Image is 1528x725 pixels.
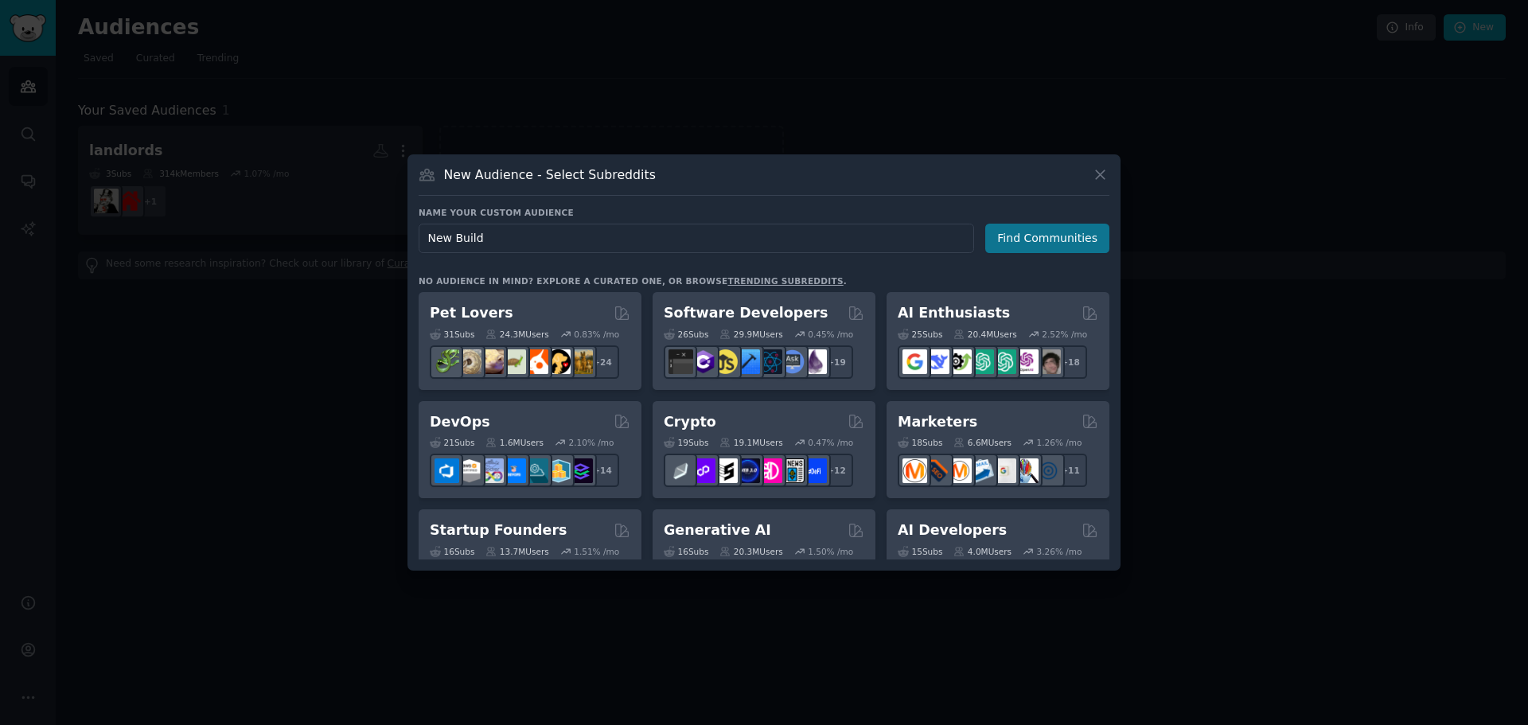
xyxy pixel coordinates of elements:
[419,224,974,253] input: Pick a short name, like "Digital Marketers" or "Movie-Goers"
[713,458,738,483] img: ethstaker
[664,303,828,323] h2: Software Developers
[574,546,619,557] div: 1.51 % /mo
[430,303,513,323] h2: Pet Lovers
[501,349,526,374] img: turtle
[1054,454,1087,487] div: + 11
[524,349,548,374] img: cockatiel
[435,349,459,374] img: herpetology
[925,349,949,374] img: DeepSeek
[430,329,474,340] div: 31 Sub s
[586,345,619,379] div: + 24
[808,437,853,448] div: 0.47 % /mo
[953,546,1012,557] div: 4.0M Users
[430,437,474,448] div: 21 Sub s
[898,329,942,340] div: 25 Sub s
[479,349,504,374] img: leopardgeckos
[953,329,1016,340] div: 20.4M Users
[992,349,1016,374] img: chatgpt_prompts_
[485,546,548,557] div: 13.7M Users
[501,458,526,483] img: DevOpsLinks
[479,458,504,483] img: Docker_DevOps
[735,349,760,374] img: iOSProgramming
[719,329,782,340] div: 29.9M Users
[802,458,827,483] img: defi_
[947,349,972,374] img: AItoolsCatalog
[898,303,1010,323] h2: AI Enthusiasts
[969,458,994,483] img: Emailmarketing
[992,458,1016,483] img: googleads
[664,412,716,432] h2: Crypto
[1054,345,1087,379] div: + 18
[430,546,474,557] div: 16 Sub s
[727,276,843,286] a: trending subreddits
[524,458,548,483] img: platformengineering
[664,546,708,557] div: 16 Sub s
[947,458,972,483] img: AskMarketing
[953,437,1012,448] div: 6.6M Users
[1037,437,1082,448] div: 1.26 % /mo
[898,520,1007,540] h2: AI Developers
[1042,329,1087,340] div: 2.52 % /mo
[485,437,544,448] div: 1.6M Users
[898,437,942,448] div: 18 Sub s
[902,458,927,483] img: content_marketing
[820,345,853,379] div: + 19
[758,458,782,483] img: defiblockchain
[758,349,782,374] img: reactnative
[546,458,571,483] img: aws_cdk
[444,166,656,183] h3: New Audience - Select Subreddits
[664,520,771,540] h2: Generative AI
[969,349,994,374] img: chatgpt_promptDesign
[1014,458,1039,483] img: MarketingResearch
[780,349,805,374] img: AskComputerScience
[925,458,949,483] img: bigseo
[485,329,548,340] div: 24.3M Users
[419,207,1109,218] h3: Name your custom audience
[457,458,481,483] img: AWS_Certified_Experts
[1036,458,1061,483] img: OnlineMarketing
[808,546,853,557] div: 1.50 % /mo
[435,458,459,483] img: azuredevops
[820,454,853,487] div: + 12
[780,458,805,483] img: CryptoNews
[568,458,593,483] img: PlatformEngineers
[419,275,847,286] div: No audience in mind? Explore a curated one, or browse .
[586,454,619,487] div: + 14
[1014,349,1039,374] img: OpenAIDev
[569,437,614,448] div: 2.10 % /mo
[719,546,782,557] div: 20.3M Users
[1037,546,1082,557] div: 3.26 % /mo
[574,329,619,340] div: 0.83 % /mo
[430,412,490,432] h2: DevOps
[898,546,942,557] div: 15 Sub s
[802,349,827,374] img: elixir
[546,349,571,374] img: PetAdvice
[691,458,715,483] img: 0xPolygon
[719,437,782,448] div: 19.1M Users
[808,329,853,340] div: 0.45 % /mo
[457,349,481,374] img: ballpython
[668,349,693,374] img: software
[713,349,738,374] img: learnjavascript
[430,520,567,540] h2: Startup Founders
[664,437,708,448] div: 19 Sub s
[691,349,715,374] img: csharp
[664,329,708,340] div: 26 Sub s
[668,458,693,483] img: ethfinance
[902,349,927,374] img: GoogleGeminiAI
[568,349,593,374] img: dogbreed
[1036,349,1061,374] img: ArtificalIntelligence
[898,412,977,432] h2: Marketers
[985,224,1109,253] button: Find Communities
[735,458,760,483] img: web3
